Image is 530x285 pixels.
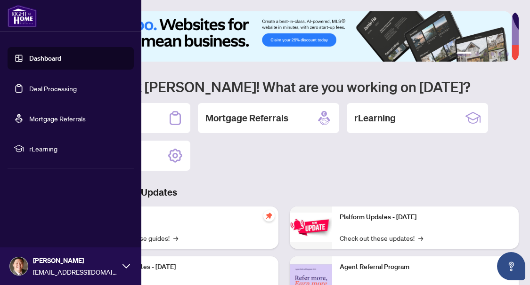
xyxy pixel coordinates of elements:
[340,262,512,272] p: Agent Referral Program
[29,114,86,123] a: Mortgage Referrals
[340,233,423,243] a: Check out these updates!→
[290,213,332,242] img: Platform Updates - June 23, 2025
[205,111,288,125] h2: Mortgage Referrals
[29,84,77,93] a: Deal Processing
[340,212,512,222] p: Platform Updates - [DATE]
[10,257,28,275] img: Profile Icon
[49,78,519,95] h1: Welcome back [PERSON_NAME]! What are you working on [DATE]?
[29,143,127,154] span: rLearning
[354,111,396,125] h2: rLearning
[483,52,487,56] button: 3
[49,11,512,62] img: Slide 0
[33,267,118,277] span: [EMAIL_ADDRESS][DOMAIN_NAME]
[498,52,502,56] button: 5
[49,186,519,199] h3: Brokerage & Industry Updates
[490,52,494,56] button: 4
[457,52,472,56] button: 1
[173,233,178,243] span: →
[497,252,525,280] button: Open asap
[99,212,271,222] p: Self-Help
[99,262,271,272] p: Platform Updates - [DATE]
[475,52,479,56] button: 2
[29,54,61,63] a: Dashboard
[506,52,509,56] button: 6
[263,210,275,222] span: pushpin
[8,5,37,27] img: logo
[33,255,118,266] span: [PERSON_NAME]
[418,233,423,243] span: →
